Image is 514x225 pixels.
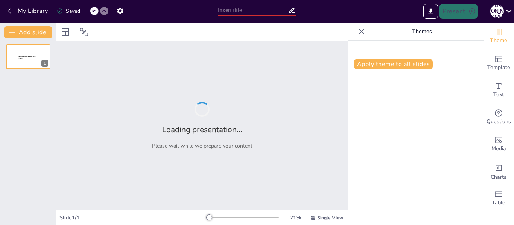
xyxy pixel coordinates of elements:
div: [PERSON_NAME] [490,5,504,18]
div: Change the overall theme [484,23,514,50]
span: Theme [490,36,507,45]
div: Saved [57,8,80,15]
span: Template [487,63,510,72]
span: Charts [491,173,506,181]
div: Add ready made slides [484,50,514,77]
span: Text [493,91,504,99]
button: [PERSON_NAME] [490,4,504,19]
div: Get real-time input from your audience [484,104,514,131]
span: Table [492,199,505,207]
button: Apply theme to all slides [354,59,433,69]
span: Sendsteps presentation editor [18,56,35,60]
div: Add images, graphics, shapes or video [484,131,514,158]
button: Add slide [4,26,52,38]
span: Media [491,145,506,153]
div: Add text boxes [484,77,514,104]
span: Position [79,27,88,36]
button: Export to PowerPoint [423,4,438,19]
div: Slide 1 / 1 [59,214,207,221]
p: Themes [368,23,476,41]
div: Add a table [484,185,514,212]
span: Questions [487,118,511,126]
button: Present [439,4,477,19]
div: 21 % [286,214,304,221]
div: Add charts and graphs [484,158,514,185]
button: My Library [6,5,51,17]
span: Single View [317,215,343,221]
div: 1 [6,44,50,69]
p: Please wait while we prepare your content [152,142,252,149]
input: Insert title [218,5,288,16]
div: 1 [41,60,48,67]
h2: Loading presentation... [162,124,242,135]
div: Layout [59,26,71,38]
